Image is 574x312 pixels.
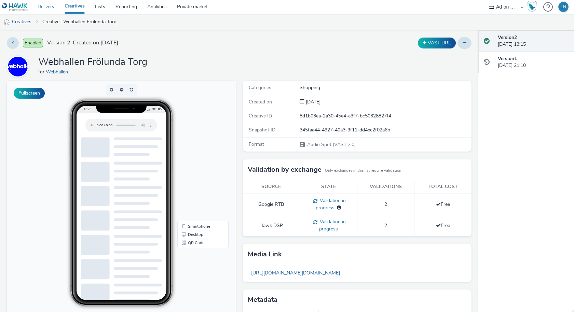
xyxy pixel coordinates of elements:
[172,158,220,166] li: QR Code
[47,39,118,47] span: Version 2 - Created on [DATE]
[384,201,387,208] span: 2
[357,180,414,194] th: Validations
[498,34,569,48] div: [DATE] 13:15
[498,55,517,62] strong: Version 1
[527,1,540,12] a: Hawk Academy
[2,3,28,11] img: undefined Logo
[3,19,10,26] img: audio
[249,127,275,133] span: Snapshot ID
[300,127,471,133] div: 345faa44-4927-40a3-9f11-dd4ec2f02a6b
[38,56,147,69] h1: Webhallen Frölunda Torg
[249,113,272,119] span: Creative ID
[304,99,320,105] div: Creation 11 September 2025, 21:10
[181,143,203,147] span: Smartphone
[14,88,45,99] button: Fullscreen
[39,14,120,30] a: Creative : Webhallen Frölunda Torg
[384,222,387,229] span: 2
[498,34,517,41] strong: Version 2
[248,249,282,259] h3: Media link
[560,2,566,12] div: LR
[325,168,401,173] small: Only exchanges in this list require validation
[248,266,343,280] a: [URL][DOMAIN_NAME][DOMAIN_NAME]
[172,141,220,150] li: Smartphone
[498,55,569,69] div: [DATE] 21:10
[248,295,277,305] h3: Metadata
[8,57,28,76] img: Webhallen
[181,160,197,164] span: QR Code
[418,38,456,48] button: VAST URL
[436,201,450,208] span: Free
[77,26,84,30] span: 15:25
[248,165,322,175] h3: Validation by exchange
[243,180,300,194] th: Source
[249,99,272,105] span: Created on
[7,63,31,70] a: Webhallen
[249,141,264,147] span: Format
[436,222,450,229] span: Free
[46,69,71,75] a: Webhallen
[181,152,196,156] span: Desktop
[300,113,471,119] div: 8d1b03ea-2a30-45e4-a3f7-bc50328827f4
[416,38,457,48] div: Duplicate the creative as a VAST URL
[316,197,346,211] span: Validation in progress
[414,180,472,194] th: Total cost
[23,39,43,47] span: Enabled
[317,218,346,232] span: Validation in progress
[38,69,46,75] span: for
[243,215,300,236] td: Hawk DSP
[300,84,471,91] div: Shopping
[306,141,356,148] span: Audio Spot (VAST 2.0)
[304,99,320,105] span: [DATE]
[527,1,537,12] img: Hawk Academy
[243,194,300,215] td: Google RTB
[300,180,357,194] th: State
[172,150,220,158] li: Desktop
[249,84,271,91] span: Categories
